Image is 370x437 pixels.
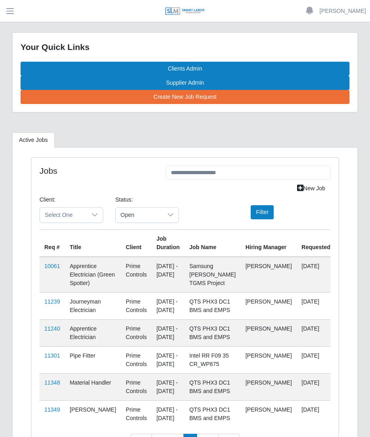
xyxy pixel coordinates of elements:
td: [PERSON_NAME] [241,257,297,293]
a: 10061 [44,263,60,269]
td: Intel RR F09 35 CR_WP875 [185,346,241,373]
td: Prime Controls [121,400,152,427]
span: Open [116,208,162,223]
td: [DATE] - [DATE] [152,257,185,293]
td: QTS PHX3 DC1 BMS and EMPS [185,319,241,346]
h4: Jobs [39,166,154,176]
td: [DATE] - [DATE] [152,319,185,346]
td: Prime Controls [121,373,152,400]
td: [PERSON_NAME] [241,292,297,319]
td: [PERSON_NAME] [241,346,297,373]
td: [PERSON_NAME] [241,400,297,427]
th: Job Duration [152,229,185,257]
td: QTS PHX3 DC1 BMS and EMPS [185,292,241,319]
td: [DATE] - [DATE] [152,400,185,427]
a: 11240 [44,325,60,332]
td: Samsung [PERSON_NAME] TGMS Project [185,257,241,293]
td: [DATE] - [DATE] [152,292,185,319]
td: Prime Controls [121,319,152,346]
a: 11239 [44,298,60,305]
td: Apprentice Electrician [65,319,121,346]
a: 11348 [44,379,60,386]
td: Prime Controls [121,257,152,293]
a: 11349 [44,406,60,413]
td: Pipe Fitter [65,346,121,373]
th: Title [65,229,121,257]
td: [DATE] - [DATE] [152,346,185,373]
a: 11301 [44,352,60,359]
td: QTS PHX3 DC1 BMS and EMPS [185,400,241,427]
img: SLM Logo [165,7,205,16]
td: Prime Controls [121,346,152,373]
th: Client [121,229,152,257]
a: Clients Admin [21,62,349,76]
td: [DATE] [297,373,335,400]
td: Journeyman Electrician [65,292,121,319]
a: New Job [292,181,331,196]
th: Req # [39,229,65,257]
td: [PERSON_NAME] [65,400,121,427]
th: Requested [297,229,335,257]
label: Client: [39,196,56,204]
a: [PERSON_NAME] [320,7,366,15]
a: Supplier Admin [21,76,349,90]
td: [PERSON_NAME] [241,319,297,346]
a: Active Jobs [12,132,55,148]
td: QTS PHX3 DC1 BMS and EMPS [185,373,241,400]
div: Your Quick Links [21,41,349,54]
span: Select One [40,208,87,223]
td: [DATE] [297,346,335,373]
td: [DATE] [297,400,335,427]
td: Material Handler [65,373,121,400]
td: [DATE] [297,292,335,319]
td: [PERSON_NAME] [241,373,297,400]
td: [DATE] - [DATE] [152,373,185,400]
button: Filter [251,205,274,219]
th: Job Name [185,229,241,257]
td: Prime Controls [121,292,152,319]
a: Create New Job Request [21,90,349,104]
td: [DATE] [297,257,335,293]
th: Hiring Manager [241,229,297,257]
td: [DATE] [297,319,335,346]
label: Status: [115,196,133,204]
td: Apprentice Electrician (Green Spotter) [65,257,121,293]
